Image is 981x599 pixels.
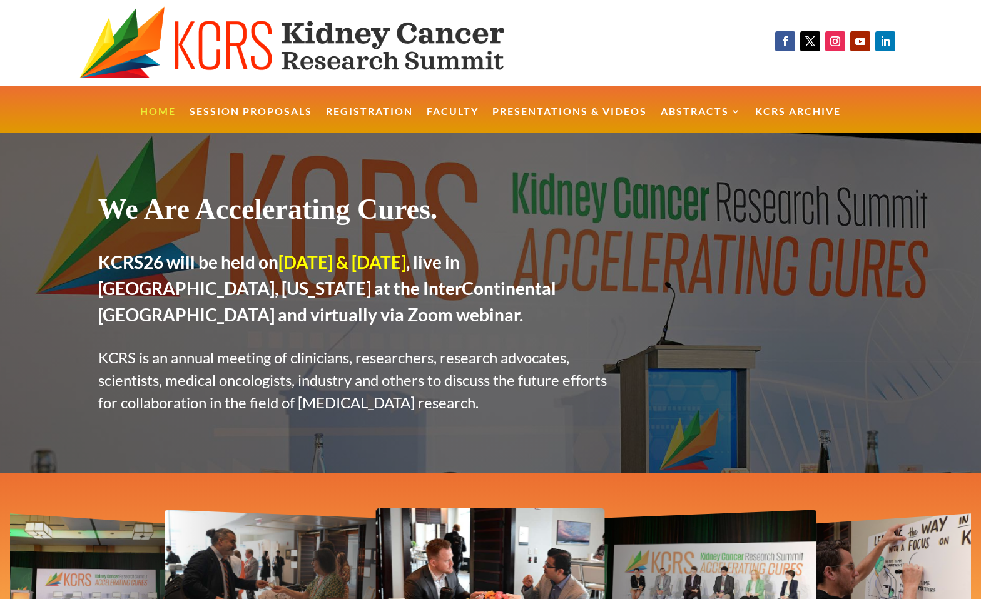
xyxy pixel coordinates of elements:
h2: KCRS26 will be held on , live in [GEOGRAPHIC_DATA], [US_STATE] at the InterContinental [GEOGRAPHI... [98,249,607,334]
a: Session Proposals [190,107,312,134]
a: KCRS Archive [755,107,841,134]
a: Abstracts [661,107,741,134]
a: Follow on Instagram [825,31,845,51]
a: Follow on Youtube [850,31,870,51]
a: Faculty [427,107,479,134]
a: Follow on LinkedIn [875,31,895,51]
p: KCRS is an annual meeting of clinicians, researchers, research advocates, scientists, medical onc... [98,346,607,414]
a: Home [140,107,176,134]
a: Follow on Facebook [775,31,795,51]
span: [DATE] & [DATE] [278,251,406,273]
img: KCRS generic logo wide [79,6,556,80]
h1: We Are Accelerating Cures. [98,192,607,233]
a: Presentations & Videos [492,107,647,134]
a: Registration [326,107,413,134]
a: Follow on X [800,31,820,51]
